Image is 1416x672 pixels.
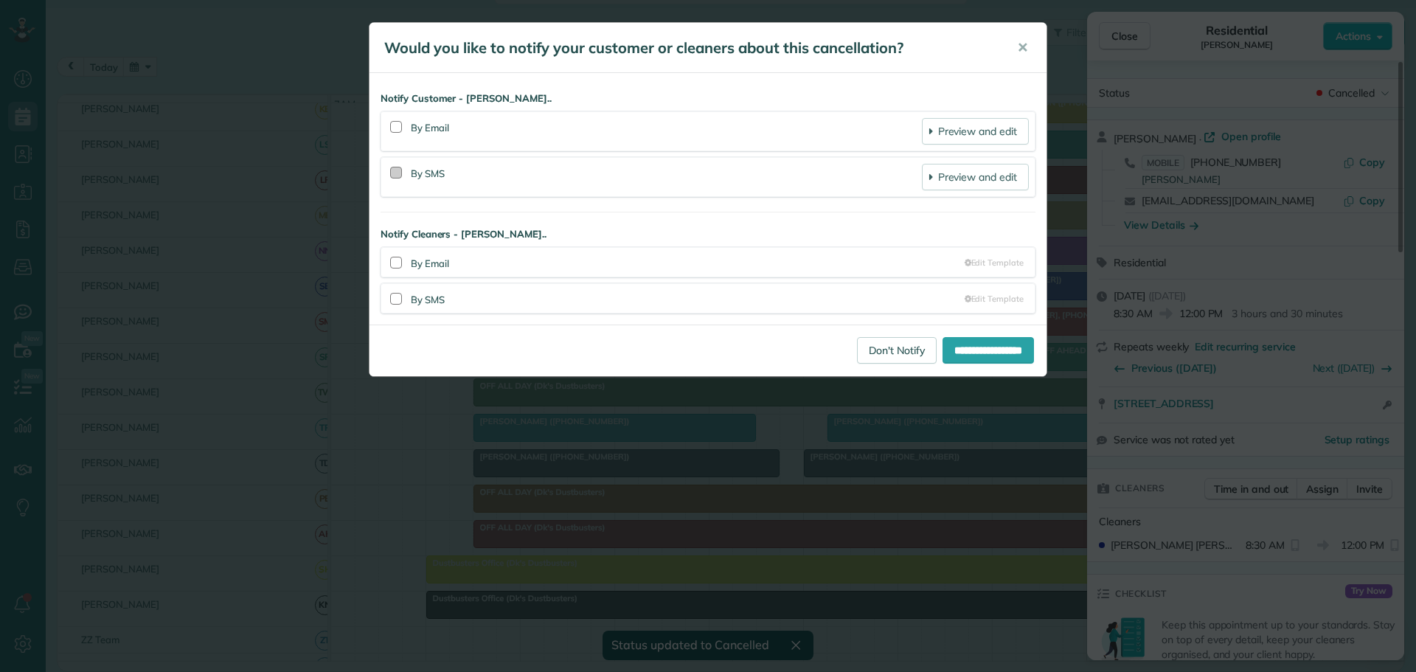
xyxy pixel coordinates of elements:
[1017,39,1028,56] span: ✕
[965,257,1024,269] a: Edit Template
[857,337,937,364] a: Don't Notify
[411,290,965,307] div: By SMS
[922,164,1029,190] a: Preview and edit
[411,118,922,145] div: By Email
[381,227,1035,241] strong: Notify Cleaners - [PERSON_NAME]..
[381,91,1035,105] strong: Notify Customer - [PERSON_NAME]..
[965,293,1024,305] a: Edit Template
[384,38,996,58] h5: Would you like to notify your customer or cleaners about this cancellation?
[922,118,1029,145] a: Preview and edit
[411,164,922,190] div: By SMS
[411,254,965,271] div: By Email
